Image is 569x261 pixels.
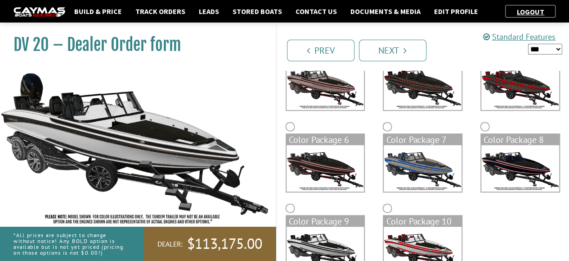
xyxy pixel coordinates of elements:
[483,32,556,42] a: Standard Features
[287,145,364,192] img: color_package_387.png
[384,63,461,110] img: color_package_385.png
[291,5,341,17] a: Contact Us
[187,234,262,253] span: $113,175.00
[13,7,65,17] img: caymas-dealer-connect-2ed40d3bc7270c1d8d7ffb4b79bf05adc795679939227970def78ec6f6c03838.gif
[194,5,224,17] a: Leads
[131,5,190,17] a: Track Orders
[228,5,287,17] a: Stored Boats
[70,5,126,17] a: Build & Price
[359,40,426,61] a: Next
[430,5,483,17] a: Edit Profile
[346,5,425,17] a: Documents & Media
[13,35,253,55] h1: DV 20 – Dealer Order form
[287,63,364,110] img: color_package_384.png
[287,216,364,227] div: Color Package 9
[287,40,354,61] a: Prev
[384,145,461,192] img: color_package_388.png
[144,227,276,261] a: Dealer:$113,175.00
[384,134,461,145] div: Color Package 7
[13,228,124,261] p: *All prices are subject to change without notice! Any BOLD option is available but is not yet pri...
[157,239,183,249] span: Dealer:
[481,145,559,192] img: color_package_389.png
[481,134,559,145] div: Color Package 8
[287,134,364,145] div: Color Package 6
[481,63,559,110] img: color_package_386.png
[384,216,461,227] div: Color Package 10
[512,7,549,16] a: Logout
